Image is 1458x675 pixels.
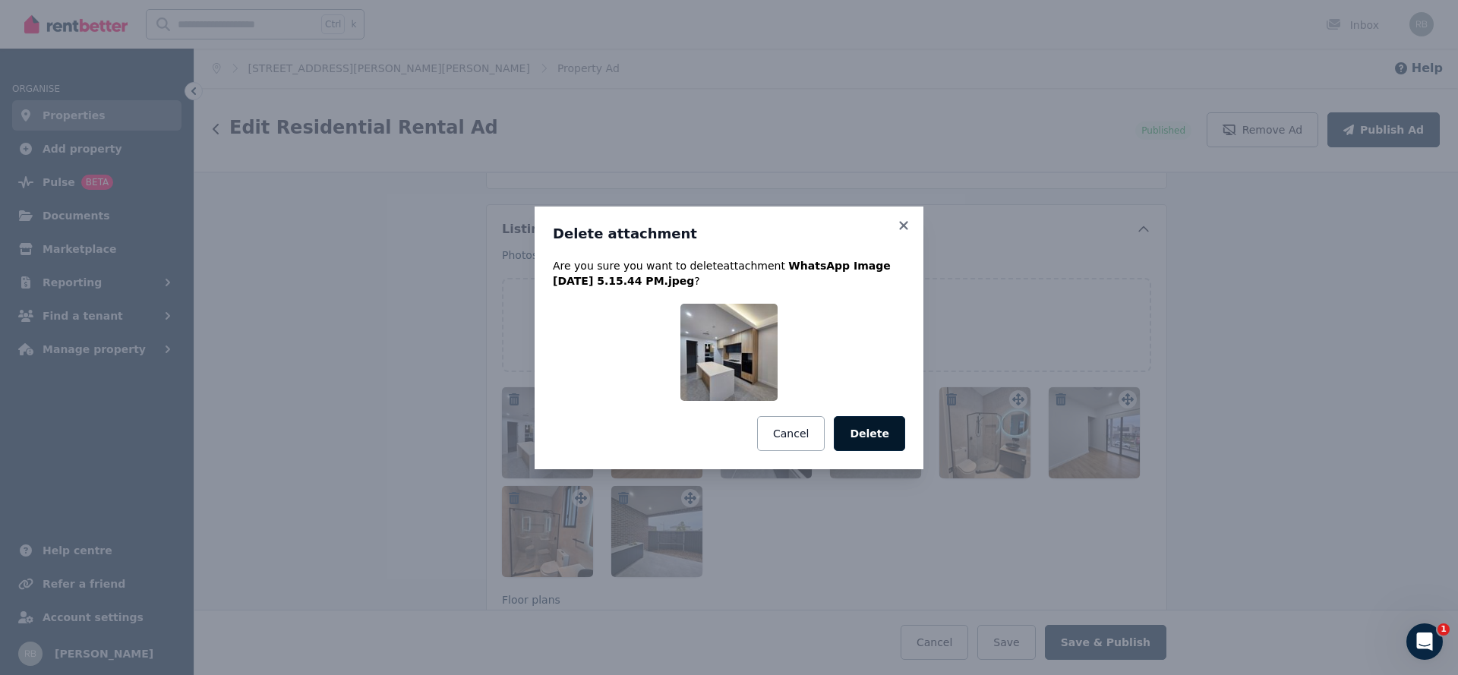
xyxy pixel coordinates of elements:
iframe: Intercom live chat [1406,623,1443,660]
button: Delete [834,416,905,451]
p: Are you sure you want to delete attachment ? [553,258,905,289]
img: WhatsApp Image 2025-08-20 at 5.15.44 PM.jpeg [680,304,778,401]
h3: Delete attachment [553,225,905,243]
span: 1 [1437,623,1450,636]
button: Cancel [757,416,825,451]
